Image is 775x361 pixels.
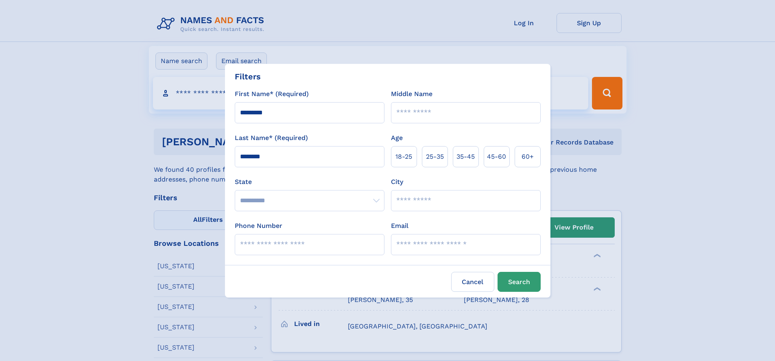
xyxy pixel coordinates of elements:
[235,89,309,99] label: First Name* (Required)
[235,133,308,143] label: Last Name* (Required)
[522,152,534,162] span: 60+
[451,272,494,292] label: Cancel
[235,70,261,83] div: Filters
[456,152,475,162] span: 35‑45
[391,221,408,231] label: Email
[498,272,541,292] button: Search
[391,133,403,143] label: Age
[235,177,384,187] label: State
[487,152,506,162] span: 45‑60
[426,152,444,162] span: 25‑35
[395,152,412,162] span: 18‑25
[391,89,432,99] label: Middle Name
[235,221,282,231] label: Phone Number
[391,177,403,187] label: City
